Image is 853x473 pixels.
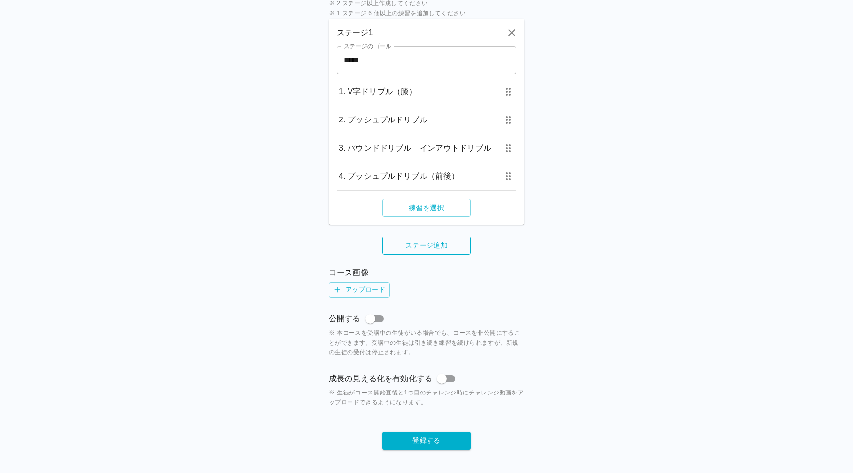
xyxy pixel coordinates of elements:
span: ※ 1 ステージ 6 個以上の練習を追加してください [329,9,524,19]
p: 3. パウンドドリブル インアウトドリブル [339,142,491,154]
span: ※ 生徒がコース開始直後と1つ目のチャレンジ時にチャレンジ動画をアップロードできるようになります。 [329,388,524,408]
button: 練習を選択 [382,199,471,217]
label: アップロード [329,282,390,298]
p: 成長の見える化を有効化する [329,373,432,385]
button: 登録する [382,432,471,450]
button: ステージ追加 [382,236,471,255]
p: 1. V字ドリブル（膝） [339,86,417,98]
span: ※ 本コースを受講中の生徒がいる場合でも、コースを非公開にすることができます。受講中の生徒は引き続き練習を続けられますが、新規の生徒の受付は停止されます。 [329,328,524,358]
label: ステージのゴール [344,42,391,50]
p: 4. プッシュプルドリブル（前後） [339,170,459,182]
p: コース画像 [329,267,524,278]
p: 2. プッシュプルドリブル [339,114,427,126]
p: ステージ 1 [337,27,373,39]
p: 公開する [329,313,361,325]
